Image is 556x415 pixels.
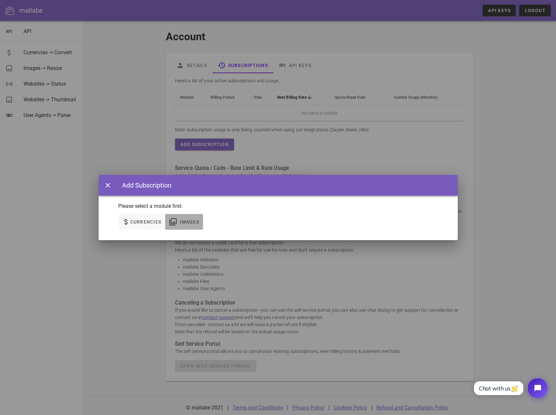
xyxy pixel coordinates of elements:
[467,373,553,404] iframe: Tidio Chat
[165,214,203,230] button: Images
[118,214,166,230] button: Currencies
[116,180,171,190] div: Add Subscription
[180,219,199,224] span: Images
[130,219,162,224] span: Currencies
[118,202,438,210] p: Please select a module first:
